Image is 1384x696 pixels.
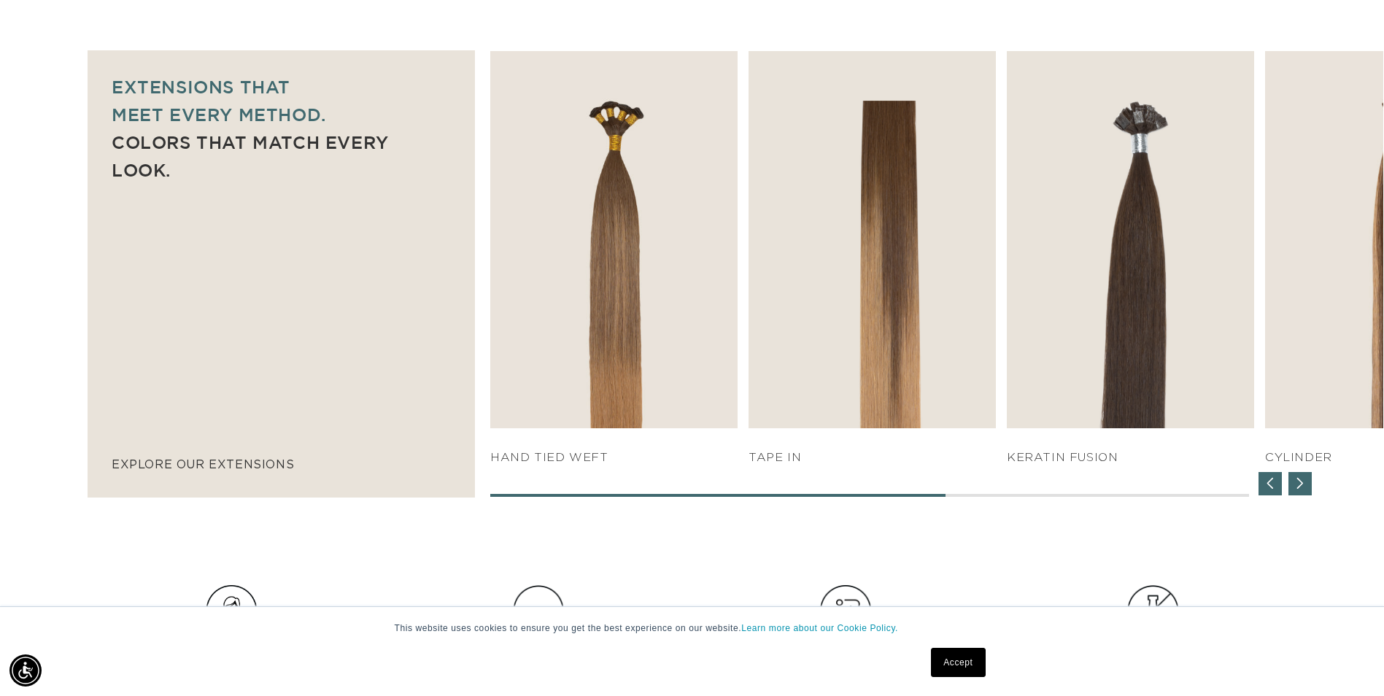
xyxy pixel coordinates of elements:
p: This website uses cookies to ensure you get the best experience on our website. [395,622,990,635]
div: 4 / 7 [749,51,996,465]
div: Next slide [1288,472,1312,495]
a: Learn more about our Cookie Policy. [741,623,898,633]
iframe: Chat Widget [1311,626,1384,696]
img: Group.png [1127,585,1178,636]
h4: KERATIN FUSION [1007,450,1254,465]
p: Extensions that [112,73,451,101]
div: Accessibility Menu [9,654,42,687]
h4: HAND TIED WEFT [490,450,738,465]
p: explore our extensions [112,455,451,476]
p: meet every method. [112,101,451,128]
h4: TAPE IN [749,450,996,465]
img: Hair_Icon_a70f8c6f-f1c4-41e1-8dbd-f323a2e654e6.png [206,585,257,636]
a: Accept [931,648,985,677]
div: Previous slide [1259,472,1282,495]
p: Colors that match every look. [112,128,451,184]
img: Hair_Icon_e13bf847-e4cc-4568-9d64-78eb6e132bb2.png [820,585,871,636]
div: 5 / 7 [1007,51,1254,465]
div: 3 / 7 [490,51,738,465]
img: Clip_path_group_11631e23-4577-42dd-b462-36179a27abaf.png [513,585,564,636]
